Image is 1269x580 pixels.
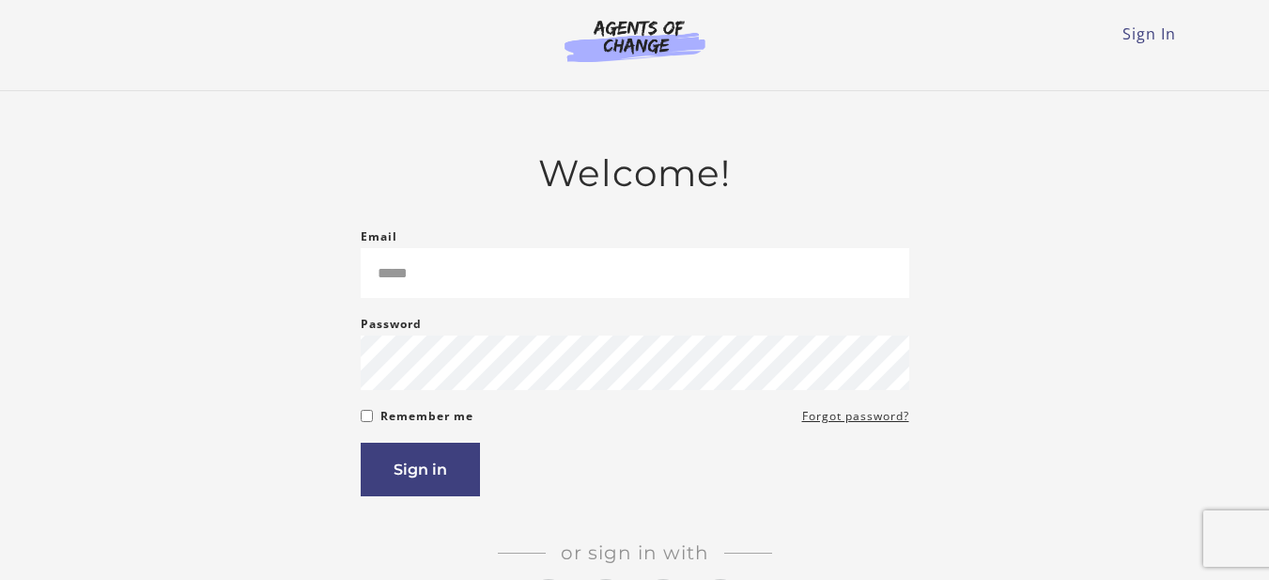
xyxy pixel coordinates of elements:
h2: Welcome! [361,151,909,196]
button: Sign in [361,443,480,496]
a: Sign In [1122,24,1176,44]
label: Email [361,226,397,248]
img: Agents of Change Logo [545,19,725,62]
label: Remember me [380,405,473,428]
label: Password [361,313,422,336]
a: Forgot password? [802,405,909,428]
span: Or sign in with [546,541,724,564]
